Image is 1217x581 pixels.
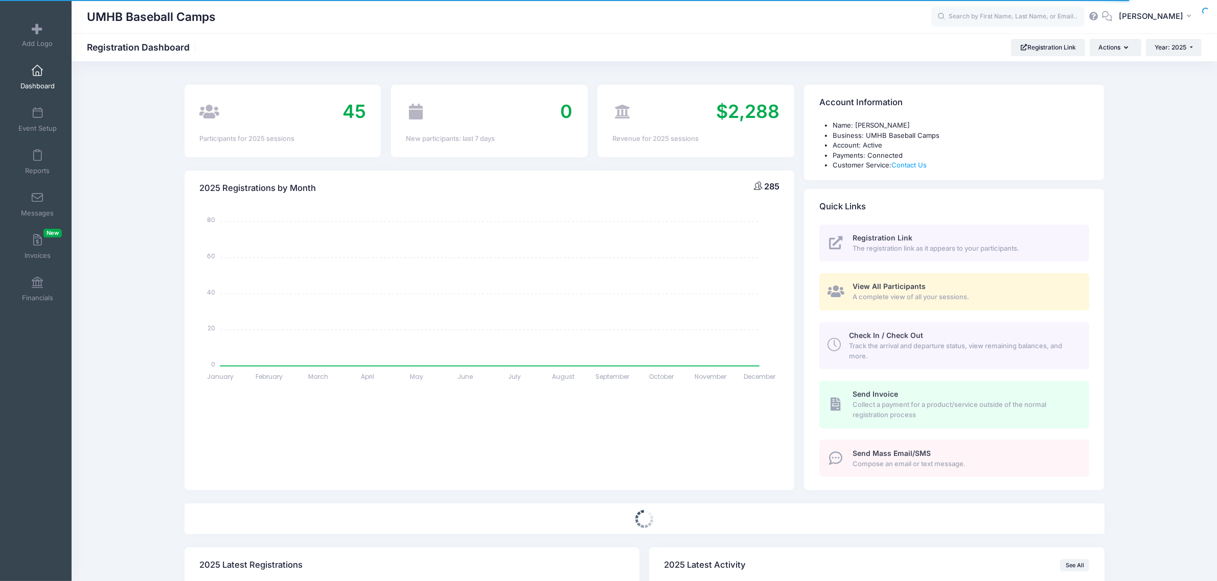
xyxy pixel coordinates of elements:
[207,287,215,296] tspan: 40
[853,390,898,398] span: Send Invoice
[853,292,1078,302] span: A complete view of all your sessions.
[199,134,366,144] div: Participants for 2025 sessions
[833,151,1089,161] li: Payments: Connected
[764,181,779,191] span: 285
[207,372,234,380] tspan: January
[552,372,575,380] tspan: August
[21,209,54,217] span: Messages
[891,161,927,169] a: Contact Us
[744,372,776,380] tspan: December
[87,5,216,29] h1: UMHB Baseball Camps
[1112,5,1202,29] button: [PERSON_NAME]
[1119,11,1183,22] span: [PERSON_NAME]
[22,39,53,48] span: Add Logo
[833,140,1089,151] li: Account: Active
[361,372,374,380] tspan: April
[1060,559,1089,571] a: See All
[208,324,215,332] tspan: 20
[853,400,1078,420] span: Collect a payment for a product/service outside of the normal registration process
[22,294,53,302] span: Financials
[819,322,1089,369] a: Check In / Check Out Track the arrival and departure status, view remaining balances, and more.
[20,82,55,90] span: Dashboard
[13,102,62,137] a: Event Setup
[853,282,926,290] span: View All Participants
[13,17,62,53] a: Add Logo
[13,186,62,222] a: Messages
[199,551,303,580] h4: 2025 Latest Registrations
[716,100,779,123] span: $2,288
[833,160,1089,171] li: Customer Service:
[25,166,50,175] span: Reports
[199,174,316,203] h4: 2025 Registrations by Month
[853,449,931,457] span: Send Mass Email/SMS
[1146,39,1202,56] button: Year: 2025
[853,244,1078,254] span: The registration link as it appears to your participants.
[342,100,366,123] span: 45
[87,42,198,53] h1: Registration Dashboard
[1155,43,1187,51] span: Year: 2025
[819,273,1089,310] a: View All Participants A complete view of all your sessions.
[13,229,62,264] a: InvoicesNew
[833,131,1089,141] li: Business: UMHB Baseball Camps
[211,360,215,369] tspan: 0
[308,372,328,380] tspan: March
[664,551,746,580] h4: 2025 Latest Activity
[853,459,1078,469] span: Compose an email or text message.
[256,372,283,380] tspan: February
[13,271,62,307] a: Financials
[819,381,1089,428] a: Send Invoice Collect a payment for a product/service outside of the normal registration process
[560,100,572,123] span: 0
[18,124,57,133] span: Event Setup
[833,120,1089,131] li: Name: [PERSON_NAME]
[43,229,62,237] span: New
[695,372,727,380] tspan: November
[819,88,903,117] h4: Account Information
[649,372,674,380] tspan: October
[406,134,572,144] div: New participants: last 7 days
[853,233,912,242] span: Registration Link
[25,251,51,260] span: Invoices
[931,7,1085,27] input: Search by First Name, Last Name, or Email...
[13,144,62,180] a: Reports
[612,134,779,144] div: Revenue for 2025 sessions
[409,372,423,380] tspan: May
[207,215,215,224] tspan: 80
[819,192,866,221] h4: Quick Links
[1090,39,1141,56] button: Actions
[595,372,630,380] tspan: September
[457,372,473,380] tspan: June
[849,331,923,340] span: Check In / Check Out
[849,341,1077,361] span: Track the arrival and departure status, view remaining balances, and more.
[508,372,521,380] tspan: July
[13,59,62,95] a: Dashboard
[207,252,215,260] tspan: 60
[819,440,1089,477] a: Send Mass Email/SMS Compose an email or text message.
[819,225,1089,262] a: Registration Link The registration link as it appears to your participants.
[1011,39,1085,56] a: Registration Link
